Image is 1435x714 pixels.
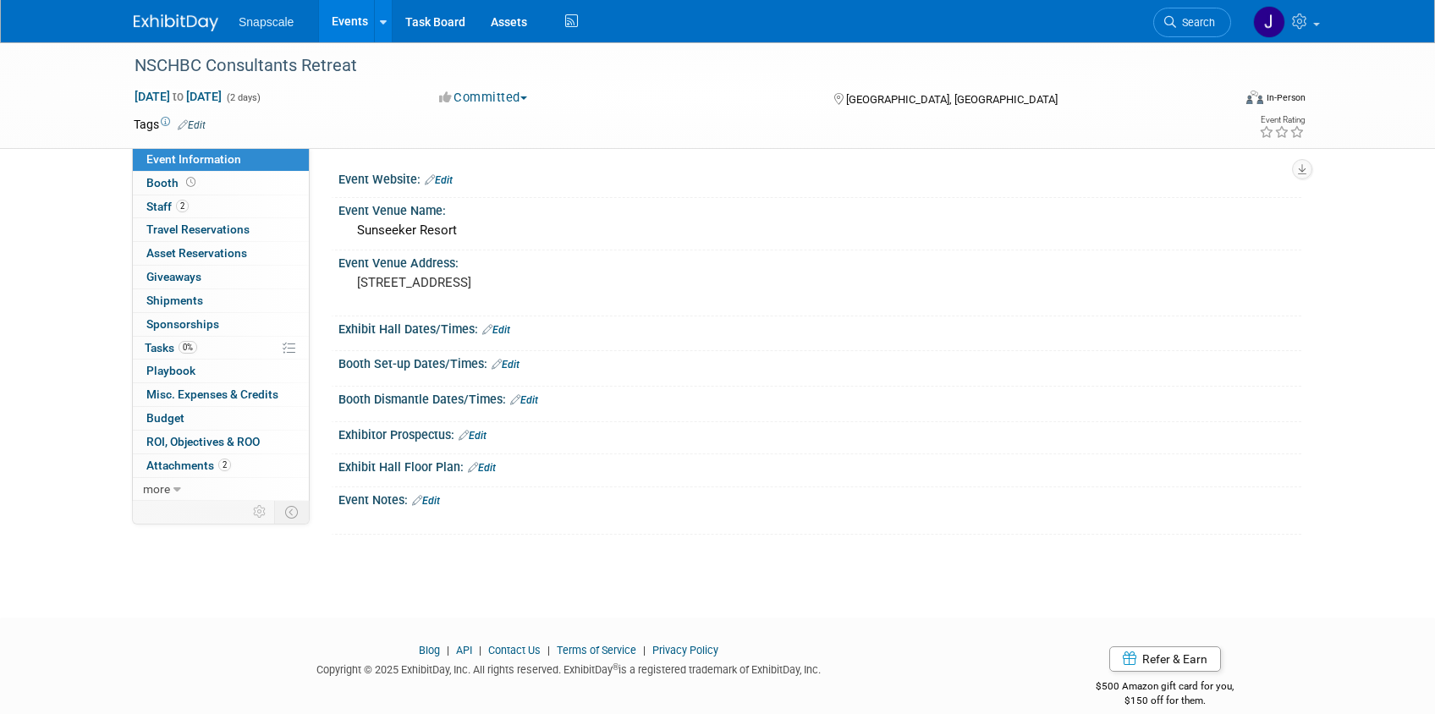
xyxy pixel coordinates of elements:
img: Jennifer Benedict [1253,6,1285,38]
span: | [639,644,650,656]
sup: ® [613,662,619,672]
span: ROI, Objectives & ROO [146,435,260,448]
a: Edit [510,394,538,406]
span: Sponsorships [146,317,219,331]
span: 2 [218,459,231,471]
span: Booth [146,176,199,189]
span: | [443,644,454,656]
a: Edit [425,174,453,186]
a: Playbook [133,360,309,382]
span: more [143,482,170,496]
a: Contact Us [488,644,541,656]
a: Edit [459,430,487,442]
div: In-Person [1266,91,1306,104]
span: | [475,644,486,656]
div: Exhibit Hall Floor Plan: [338,454,1301,476]
a: Edit [412,495,440,507]
span: Attachments [146,459,231,472]
a: Asset Reservations [133,242,309,265]
a: Search [1153,8,1231,37]
span: 0% [179,341,197,354]
a: Shipments [133,289,309,312]
a: Sponsorships [133,313,309,336]
span: Travel Reservations [146,222,250,236]
a: Misc. Expenses & Credits [133,383,309,406]
span: Giveaways [146,270,201,283]
div: Sunseeker Resort [351,217,1289,244]
div: $500 Amazon gift card for you, [1029,668,1302,707]
button: Committed [433,89,534,107]
a: Attachments2 [133,454,309,477]
a: Terms of Service [557,644,636,656]
div: Event Venue Address: [338,250,1301,272]
td: Toggle Event Tabs [275,501,310,523]
a: Giveaways [133,266,309,288]
div: Event Rating [1259,116,1305,124]
td: Tags [134,116,206,133]
div: NSCHBC Consultants Retreat [129,51,1206,81]
a: API [456,644,472,656]
a: Refer & Earn [1109,646,1221,672]
a: Staff2 [133,195,309,218]
div: $150 off for them. [1029,694,1302,708]
div: Copyright © 2025 ExhibitDay, Inc. All rights reserved. ExhibitDay is a registered trademark of Ex... [134,658,1003,678]
span: Misc. Expenses & Credits [146,387,278,401]
span: 2 [176,200,189,212]
pre: [STREET_ADDRESS] [357,275,721,290]
td: Personalize Event Tab Strip [245,501,275,523]
img: ExhibitDay [134,14,218,31]
a: Event Information [133,148,309,171]
span: Snapscale [239,15,294,29]
div: Event Format [1131,88,1306,113]
a: Blog [419,644,440,656]
span: [DATE] [DATE] [134,89,223,104]
div: Event Notes: [338,487,1301,509]
a: Edit [482,324,510,336]
a: Booth [133,172,309,195]
a: Edit [178,119,206,131]
span: to [170,90,186,103]
div: Event Venue Name: [338,198,1301,219]
div: Exhibitor Prospectus: [338,422,1301,444]
span: Search [1176,16,1215,29]
a: more [133,478,309,501]
span: Staff [146,200,189,213]
span: Shipments [146,294,203,307]
span: Booth not reserved yet [183,176,199,189]
div: Booth Set-up Dates/Times: [338,351,1301,373]
span: Tasks [145,341,197,354]
span: Event Information [146,152,241,166]
a: Budget [133,407,309,430]
div: Booth Dismantle Dates/Times: [338,387,1301,409]
div: Exhibit Hall Dates/Times: [338,316,1301,338]
a: Edit [468,462,496,474]
a: Privacy Policy [652,644,718,656]
span: Asset Reservations [146,246,247,260]
span: [GEOGRAPHIC_DATA], [GEOGRAPHIC_DATA] [846,93,1058,106]
div: Event Website: [338,167,1301,189]
span: Budget [146,411,184,425]
a: Edit [492,359,520,371]
a: ROI, Objectives & ROO [133,431,309,453]
span: Playbook [146,364,195,377]
a: Travel Reservations [133,218,309,241]
a: Tasks0% [133,337,309,360]
span: | [543,644,554,656]
img: Format-Inperson.png [1246,91,1263,104]
span: (2 days) [225,92,261,103]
